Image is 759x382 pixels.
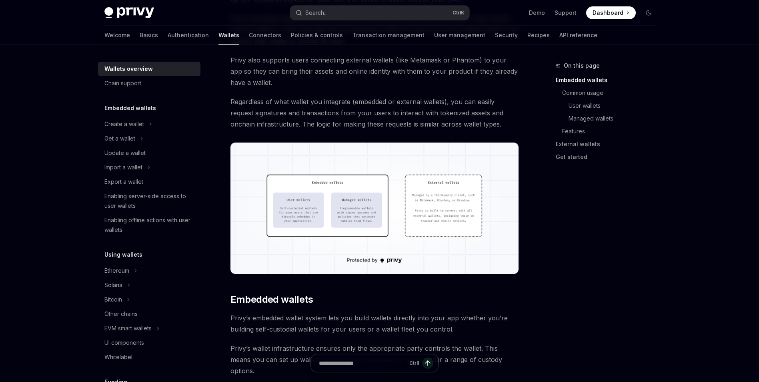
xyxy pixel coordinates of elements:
[104,26,130,45] a: Welcome
[104,78,141,88] div: Chain support
[305,8,328,18] div: Search...
[495,26,518,45] a: Security
[104,103,156,113] h5: Embedded wallets
[422,358,433,369] button: Send message
[104,191,196,211] div: Enabling server-side access to user wallets
[642,6,655,19] button: Toggle dark mode
[98,336,200,350] a: UI components
[104,250,142,259] h5: Using wallets
[104,338,144,348] div: UI components
[98,263,200,278] button: Toggle Ethereum section
[104,352,132,362] div: Whitelabel
[98,278,200,292] button: Toggle Solana section
[168,26,209,45] a: Authentication
[230,293,313,306] span: Embedded wallets
[453,10,465,16] span: Ctrl K
[98,76,200,90] a: Chain support
[104,215,196,235] div: Enabling offline actions with user wallets
[556,151,661,163] a: Get started
[556,125,661,138] a: Features
[230,143,519,274] img: images/walletoverview.png
[555,9,577,17] a: Support
[140,26,158,45] a: Basics
[98,117,200,131] button: Toggle Create a wallet section
[593,9,623,17] span: Dashboard
[104,280,122,290] div: Solana
[104,119,144,129] div: Create a wallet
[98,321,200,336] button: Toggle EVM smart wallets section
[434,26,485,45] a: User management
[290,6,469,20] button: Open search
[559,26,597,45] a: API reference
[104,7,154,18] img: dark logo
[98,131,200,146] button: Toggle Get a wallet section
[556,99,661,112] a: User wallets
[291,26,343,45] a: Policies & controls
[527,26,550,45] a: Recipes
[98,350,200,364] a: Whitelabel
[230,312,519,335] span: Privy’s embedded wallet system lets you build wallets directly into your app whether you’re build...
[586,6,636,19] a: Dashboard
[98,213,200,237] a: Enabling offline actions with user wallets
[104,148,146,158] div: Update a wallet
[556,138,661,151] a: External wallets
[98,146,200,160] a: Update a wallet
[98,189,200,213] a: Enabling server-side access to user wallets
[104,163,142,172] div: Import a wallet
[556,74,661,86] a: Embedded wallets
[98,62,200,76] a: Wallets overview
[249,26,281,45] a: Connectors
[529,9,545,17] a: Demo
[104,309,138,319] div: Other chains
[104,177,143,187] div: Export a wallet
[98,175,200,189] a: Export a wallet
[98,292,200,307] button: Toggle Bitcoin section
[230,343,519,376] span: Privy’s wallet infrastructure ensures only the appropriate party controls the wallet. This means ...
[98,307,200,321] a: Other chains
[98,160,200,175] button: Toggle Import a wallet section
[104,266,129,275] div: Ethereum
[230,54,519,88] span: Privy also supports users connecting external wallets (like Metamask or Phantom) to your app so t...
[104,64,153,74] div: Wallets overview
[104,324,152,333] div: EVM smart wallets
[230,96,519,130] span: Regardless of what wallet you integrate (embedded or external wallets), you can easily request si...
[319,354,406,372] input: Ask a question...
[556,86,661,99] a: Common usage
[104,134,135,143] div: Get a wallet
[556,112,661,125] a: Managed wallets
[218,26,239,45] a: Wallets
[564,61,600,70] span: On this page
[104,295,122,304] div: Bitcoin
[352,26,425,45] a: Transaction management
